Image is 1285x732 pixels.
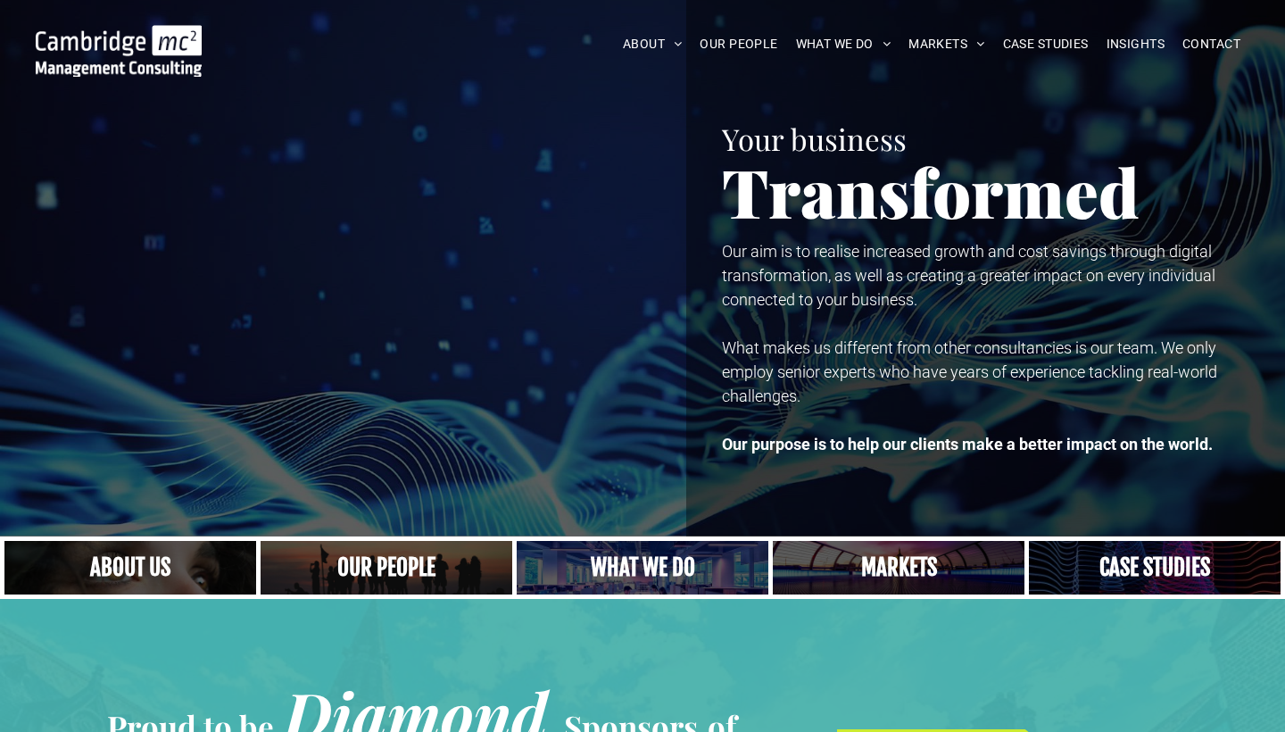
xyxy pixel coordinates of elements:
span: Your business [722,119,907,158]
a: Telecoms | Decades of Experience Across Multiple Industries & Regions [773,541,1024,595]
a: A yoga teacher lifting his whole body off the ground in the peacock pose [517,541,768,595]
img: Go to Homepage [36,25,202,77]
a: OUR PEOPLE [691,30,786,58]
a: CASE STUDIES | See an Overview of All Our Case Studies | Cambridge Management Consulting [1029,541,1281,595]
a: MARKETS [899,30,993,58]
a: A crowd in silhouette at sunset, on a rise or lookout point [261,541,512,595]
span: What makes us different from other consultancies is our team. We only employ senior experts who h... [722,338,1217,405]
a: Close up of woman's face, centered on her eyes [4,541,256,595]
a: WHAT WE DO [787,30,900,58]
a: ABOUT [614,30,692,58]
a: Your Business Transformed | Cambridge Management Consulting [36,28,202,46]
a: INSIGHTS [1098,30,1173,58]
strong: Our purpose is to help our clients make a better impact on the world. [722,435,1213,453]
a: CONTACT [1173,30,1249,58]
a: CASE STUDIES [994,30,1098,58]
span: Our aim is to realise increased growth and cost savings through digital transformation, as well a... [722,242,1215,309]
span: Transformed [722,146,1140,236]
